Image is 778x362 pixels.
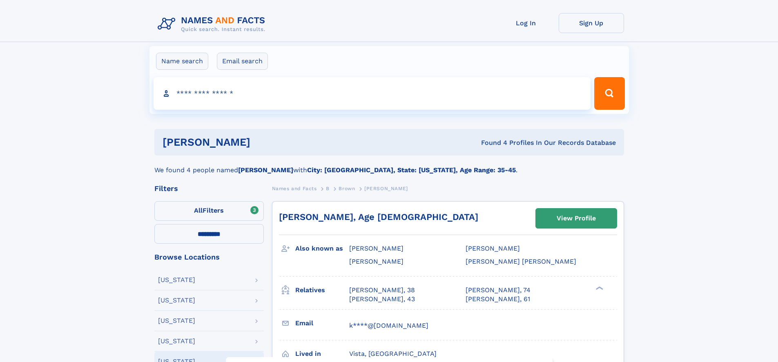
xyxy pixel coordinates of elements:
a: [PERSON_NAME], 74 [466,286,531,295]
span: All [194,207,203,214]
div: [US_STATE] [158,338,195,344]
h3: Lived in [295,347,349,361]
h1: [PERSON_NAME] [163,137,366,147]
b: [PERSON_NAME] [238,166,293,174]
h3: Relatives [295,283,349,297]
a: Brown [339,183,355,193]
a: View Profile [536,209,617,228]
div: [US_STATE] [158,318,195,324]
a: Log In [493,13,559,33]
div: View Profile [557,209,596,228]
b: City: [GEOGRAPHIC_DATA], State: [US_STATE], Age Range: 35-45 [307,166,516,174]
a: B [326,183,330,193]
div: ❯ [594,285,604,291]
label: Filters [154,201,264,221]
span: Vista, [GEOGRAPHIC_DATA] [349,350,437,358]
span: [PERSON_NAME] [PERSON_NAME] [466,258,576,265]
span: [PERSON_NAME] [466,244,520,252]
a: [PERSON_NAME], 43 [349,295,415,304]
button: Search Button [594,77,624,110]
div: Browse Locations [154,253,264,261]
a: [PERSON_NAME], Age [DEMOGRAPHIC_DATA] [279,212,478,222]
div: Filters [154,185,264,192]
div: Found 4 Profiles In Our Records Database [366,138,616,147]
h3: Email [295,316,349,330]
input: search input [154,77,591,110]
img: Logo Names and Facts [154,13,272,35]
label: Name search [156,53,208,70]
span: [PERSON_NAME] [364,186,408,191]
a: Names and Facts [272,183,317,193]
h3: Also known as [295,242,349,255]
span: Brown [339,186,355,191]
div: [US_STATE] [158,297,195,304]
a: [PERSON_NAME], 61 [466,295,530,304]
span: B [326,186,330,191]
span: [PERSON_NAME] [349,244,403,252]
a: Sign Up [559,13,624,33]
label: Email search [217,53,268,70]
div: We found 4 people named with . [154,155,624,175]
span: [PERSON_NAME] [349,258,403,265]
div: [US_STATE] [158,277,195,283]
a: [PERSON_NAME], 38 [349,286,415,295]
